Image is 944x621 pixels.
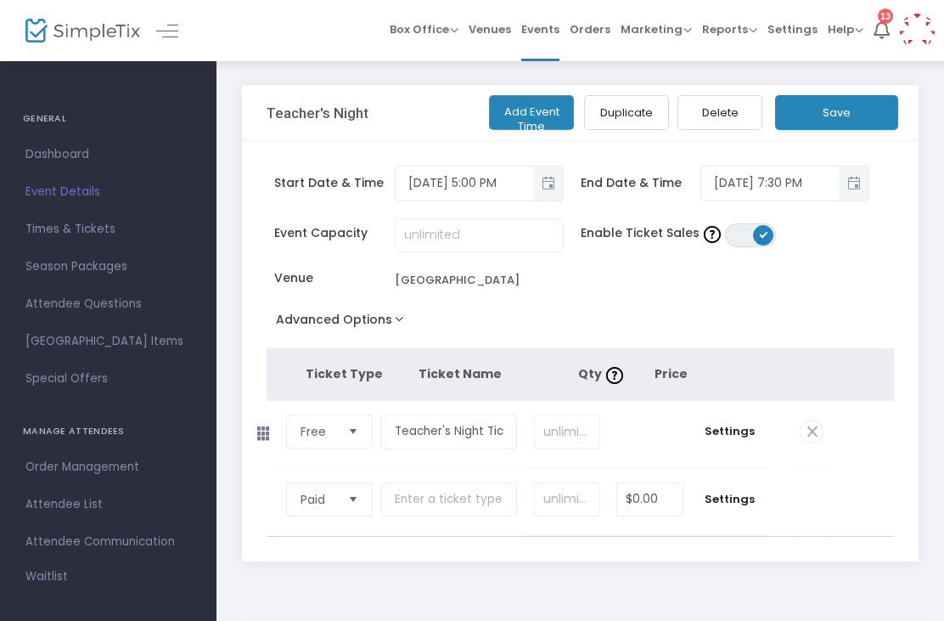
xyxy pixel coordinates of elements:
input: Enter a ticket type name. e.g. General Admission [381,415,517,449]
span: Marketing [621,21,692,37]
span: Ticket Name [419,365,502,382]
span: Help [828,21,863,37]
span: Attendee Communication [25,531,191,553]
div: [GEOGRAPHIC_DATA] [395,272,520,289]
span: Paid [301,491,334,508]
span: Special Offers [25,368,191,390]
h4: GENERAL [23,102,194,136]
span: Venues [469,8,511,51]
span: Events [521,8,559,51]
img: question-mark [704,226,721,243]
input: Price [617,483,683,516]
button: Delete [677,95,762,130]
span: Event Capacity [274,224,395,242]
input: Select date & time [396,169,533,197]
span: Times & Tickets [25,218,191,240]
span: Orders [570,8,610,51]
button: Select [341,483,365,516]
div: 13 [878,5,893,20]
span: Box Office [390,21,458,37]
span: Settings [700,491,758,508]
span: Event Details [25,181,191,203]
span: Start Date & Time [274,174,395,192]
input: Enter a ticket type name. e.g. General Admission [381,483,517,517]
span: Order Management [25,456,191,478]
img: question-mark [606,367,623,384]
h4: MANAGE ATTENDEES [23,415,194,449]
span: Attendee List [25,494,191,516]
span: Settings [767,8,818,51]
span: Settings [700,423,758,440]
span: Ticket Type [306,365,383,382]
span: [GEOGRAPHIC_DATA] Items [25,330,191,353]
button: Advanced Options [267,308,420,338]
span: ON [759,230,767,239]
input: unlimited [535,415,599,448]
span: End Date & Time [581,174,701,192]
h3: Teacher's Night [267,104,368,121]
span: Waitlist [25,568,68,585]
span: Qty [578,365,627,382]
button: Toggle popup [533,167,563,200]
input: unlimited [396,219,563,251]
button: Toggle popup [839,167,868,200]
button: Save [775,95,898,130]
span: Price [655,365,688,382]
span: Venue [274,269,395,287]
button: Duplicate [584,95,669,130]
input: Select date & time [701,169,839,197]
span: Attendee Questions [25,293,191,315]
button: Add Event Time [489,95,574,130]
span: Dashboard [25,144,191,166]
input: unlimited [535,483,599,516]
span: Free [301,423,334,440]
button: Select [341,415,365,448]
span: Enable Ticket Sales [581,224,725,242]
span: Reports [702,21,757,37]
span: Season Packages [25,256,191,278]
